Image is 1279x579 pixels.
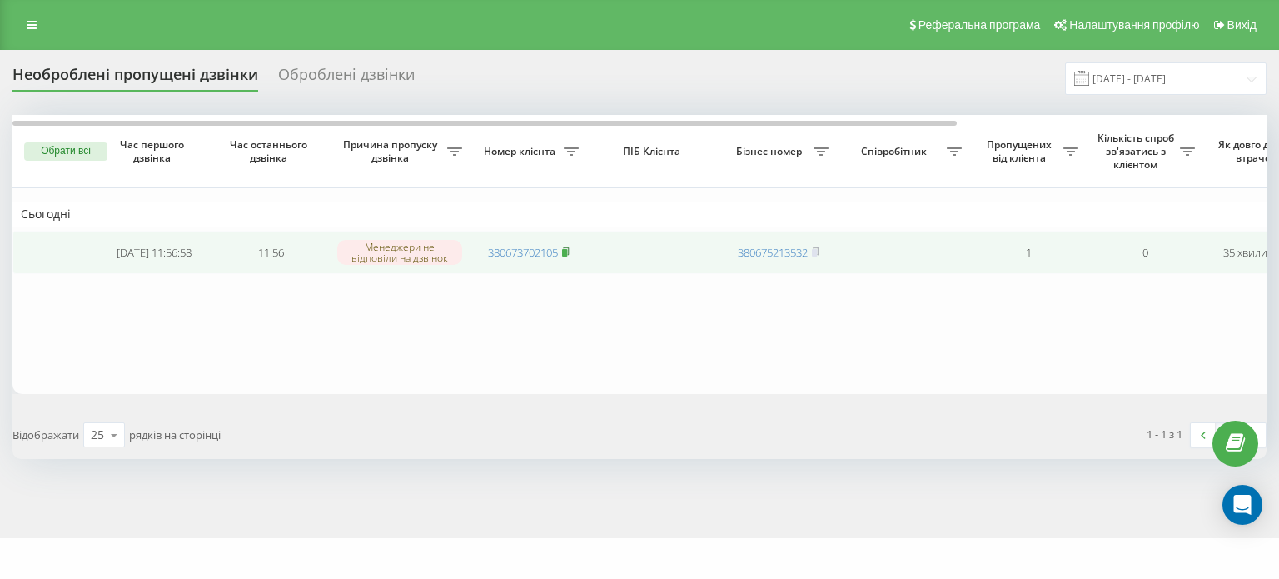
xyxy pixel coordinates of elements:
[96,231,212,275] td: [DATE] 11:56:58
[738,245,808,260] a: 380675213532
[91,427,104,443] div: 25
[212,231,329,275] td: 11:56
[226,138,316,164] span: Час останнього дзвінка
[24,142,107,161] button: Обрати всі
[12,427,79,442] span: Відображати
[278,66,415,92] div: Оброблені дзвінки
[1222,485,1262,525] div: Open Intercom Messenger
[601,145,706,158] span: ПІБ Клієнта
[1147,426,1182,442] div: 1 - 1 з 1
[845,145,947,158] span: Співробітник
[1227,18,1257,32] span: Вихід
[1095,132,1180,171] span: Кількість спроб зв'язатись з клієнтом
[978,138,1063,164] span: Пропущених від клієнта
[129,427,221,442] span: рядків на сторінці
[729,145,814,158] span: Бізнес номер
[337,240,462,265] div: Менеджери не відповіли на дзвінок
[970,231,1087,275] td: 1
[1069,18,1199,32] span: Налаштування профілю
[918,18,1041,32] span: Реферальна програма
[479,145,564,158] span: Номер клієнта
[1087,231,1203,275] td: 0
[12,66,258,92] div: Необроблені пропущені дзвінки
[337,138,447,164] span: Причина пропуску дзвінка
[109,138,199,164] span: Час першого дзвінка
[488,245,558,260] a: 380673702105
